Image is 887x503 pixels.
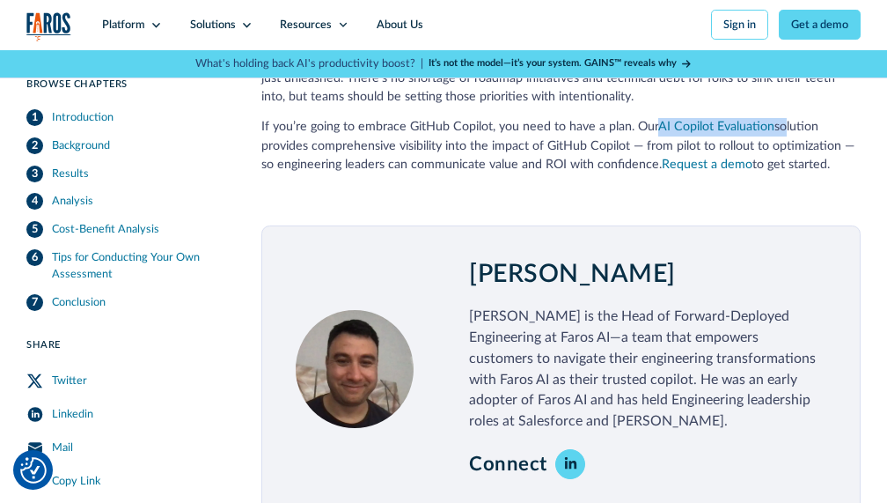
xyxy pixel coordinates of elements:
[26,132,228,160] a: Background
[26,365,228,398] a: Twitter Share
[52,294,106,311] div: Conclusion
[469,453,547,477] div: Connect
[658,121,774,133] a: AI Copilot Evaluation
[52,374,87,390] div: Twitter
[711,10,767,40] a: Sign in
[52,407,93,424] div: Linkedin
[469,307,825,433] p: [PERSON_NAME] is the Head of Forward-Deployed Engineering at Faros AI—a team that empowers custom...
[195,55,423,72] p: What's holding back AI's productivity boost? |
[26,432,228,465] a: Mail Share
[261,118,861,174] p: If you’re going to embrace GitHub Copilot, you need to have a plan. Our solution provides compreh...
[261,51,861,107] p: The next big question organizations are going to face is where to direct the developer productivi...
[26,160,228,189] a: Results
[26,188,228,216] a: Analysis
[469,260,825,290] h2: [PERSON_NAME]
[52,137,110,154] div: Background
[52,166,89,182] div: Results
[26,465,228,499] a: Copy Link
[52,194,93,211] div: Analysis
[779,10,860,40] a: Get a demo
[26,339,228,354] div: Share
[20,457,47,484] button: Cookie Settings
[190,17,236,33] div: Solutions
[52,110,114,127] div: Introduction
[20,457,47,484] img: Revisit consent button
[26,216,228,244] a: Cost-Benefit Analysis
[26,398,228,432] a: LinkedIn Share
[296,310,414,428] img: Thomas Gerber
[52,249,228,283] div: Tips for Conducting Your Own Assessment
[26,78,228,93] div: Browse Chapters
[26,244,228,289] a: Tips for Conducting Your Own Assessment
[26,104,228,132] a: Introduction
[26,12,71,41] img: Logo of the analytics and reporting company Faros.
[280,17,332,33] div: Resources
[52,474,100,491] div: Copy Link
[662,159,752,171] a: Request a demo
[26,12,71,41] a: home
[429,56,692,71] a: It’s not the model—it’s your system. GAINS™ reveals why
[26,289,228,317] a: Conclusion
[429,58,677,68] strong: It’s not the model—it’s your system. GAINS™ reveals why
[102,17,145,33] div: Platform
[52,221,159,238] div: Cost-Benefit Analysis
[52,440,73,457] div: Mail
